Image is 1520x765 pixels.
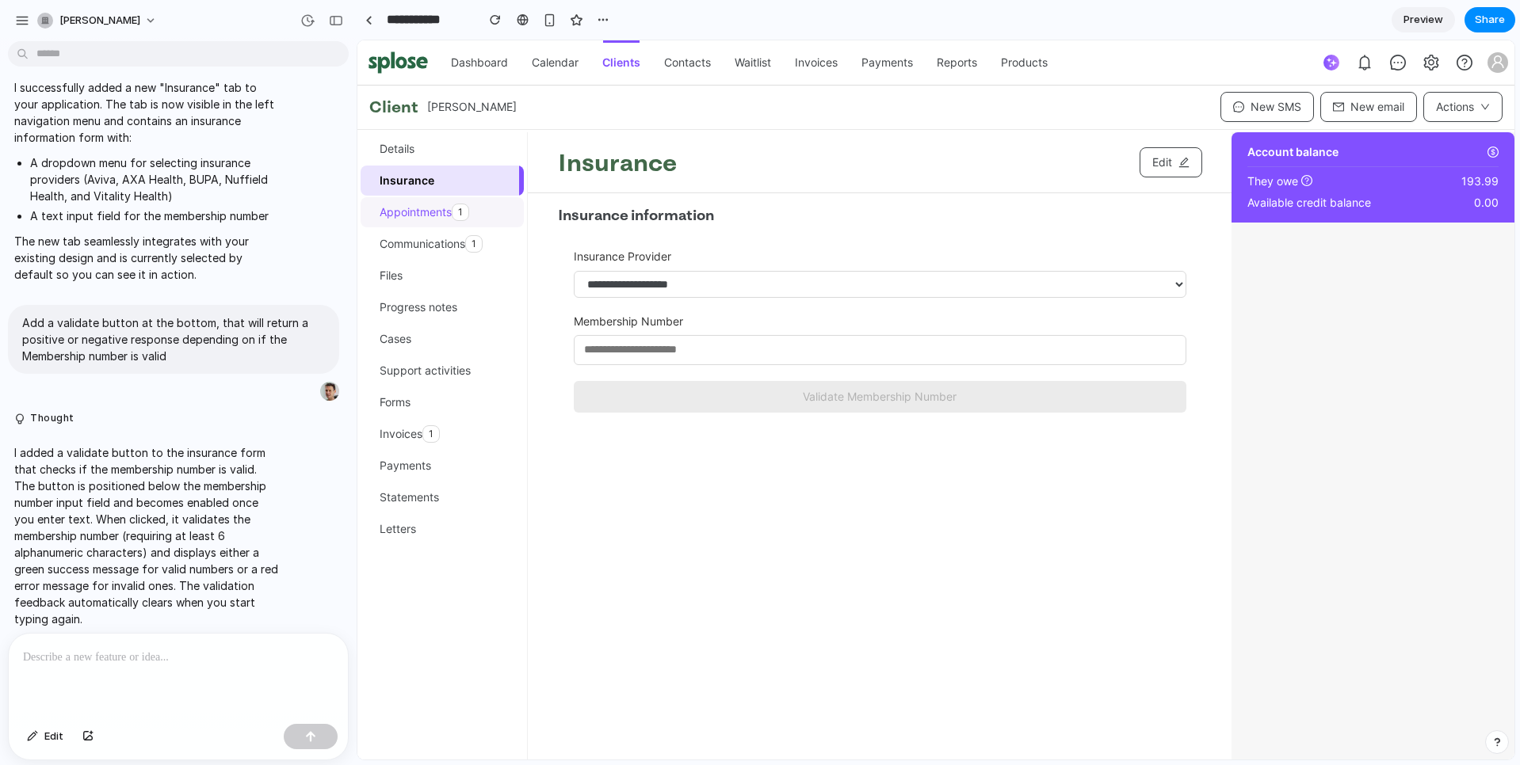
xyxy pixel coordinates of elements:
[22,93,154,124] span: Details
[14,444,279,627] p: I added a validate button to the insurance form that checks if the membership number is valid. Th...
[22,379,154,409] span: Invoices
[59,13,140,29] span: [PERSON_NAME]
[14,79,279,146] p: I successfully added a new "Insurance" tab to your application. The tab is now visible in the lef...
[22,252,154,282] span: Progress notes
[993,58,1047,75] span: New email
[108,195,125,212] span: 1
[22,284,154,314] span: Cases
[890,133,955,149] div: They owe
[22,315,154,345] span: Support activities
[890,154,1141,170] div: Available credit balance
[201,165,845,185] h3: Insurance information
[1079,58,1117,75] span: Actions
[1465,7,1515,32] button: Share
[890,104,981,120] p: Account balance
[201,109,319,135] span: Insurance
[216,208,829,224] label: Insurance Provider
[14,233,279,283] p: The new tab seamlessly integrates with your existing design and is currently selected by default ...
[30,154,279,204] li: A dropdown menu for selecting insurance providers (Aviva, AXA Health, BUPA, Nuffield Health, and ...
[216,341,829,372] button: Validate Membership Number
[22,474,154,504] span: Letters
[22,188,154,219] span: Communications
[1392,7,1455,32] a: Preview
[22,442,154,472] span: Statements
[31,8,165,33] button: [PERSON_NAME]
[70,59,159,73] span: [PERSON_NAME]
[22,347,154,377] span: Forms
[65,385,82,402] span: 1
[19,724,71,749] button: Edit
[216,273,829,289] label: Membership Number
[12,54,60,79] span: Client
[1104,133,1141,149] div: 193.99
[22,220,154,250] span: Files
[795,113,815,131] span: Edit
[963,51,1060,82] button: New email
[1404,12,1443,28] span: Preview
[782,107,845,137] button: Edit
[969,17,979,27] img: svg%3e
[1475,12,1505,28] span: Share
[22,125,154,155] span: Insurance
[1117,154,1141,170] div: 0.00
[30,207,279,224] li: A text input field for the membership number
[22,410,154,440] span: Payments
[22,157,154,187] span: Appointments
[863,51,957,82] button: New SMS
[893,58,944,75] span: New SMS
[22,314,325,364] p: Add a validate button at the bottom, that will return a positive or negative response depending o...
[94,163,112,181] span: 1
[44,729,63,744] span: Edit
[1066,51,1145,82] button: Actions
